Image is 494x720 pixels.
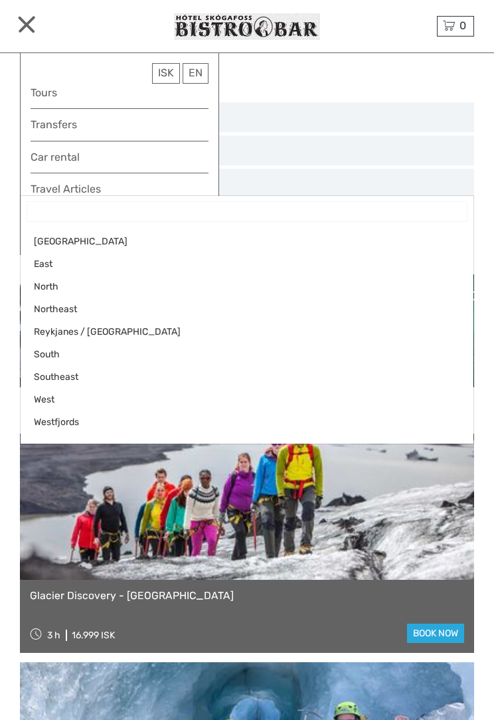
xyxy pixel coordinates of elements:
[31,180,208,205] a: Travel Articles
[34,303,438,316] span: Northeast
[31,148,208,166] a: Car rental
[158,66,174,79] span: ISK
[34,235,438,248] span: [GEOGRAPHIC_DATA]
[183,63,208,84] div: EN
[34,325,438,339] span: Reykjanes / [GEOGRAPHIC_DATA]
[34,416,438,429] span: Westfjords
[34,258,438,271] span: East
[27,202,467,221] input: Search
[174,13,320,40] img: 370-9bfd279c-32cd-4bcc-8cdf-8c172563a8eb_logo_small.jpg
[457,19,468,32] span: 0
[34,348,438,361] span: South
[34,371,438,384] span: Southeast
[34,393,438,406] span: West
[31,84,208,102] a: Tours
[31,116,208,134] a: Transfers
[34,280,438,294] span: North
